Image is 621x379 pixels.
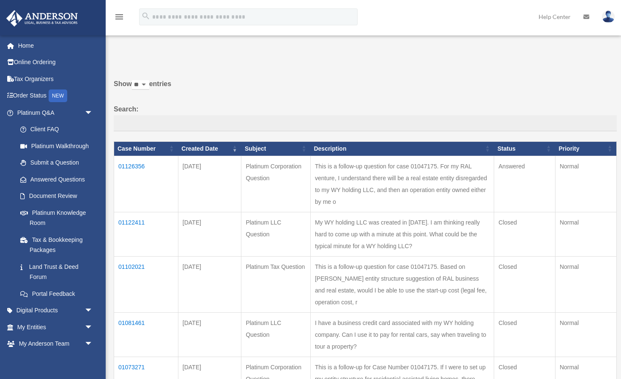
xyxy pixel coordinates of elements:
[602,11,615,23] img: User Pic
[85,319,101,336] span: arrow_drop_down
[310,156,494,212] td: This is a follow-up question for case 01047175. For my RAL venture, I understand there will be a ...
[241,212,311,256] td: Platinum LLC Question
[132,80,149,90] select: Showentries
[114,15,124,22] a: menu
[114,141,178,156] th: Case Number: activate to sort column ascending
[555,156,616,212] td: Normal
[494,156,555,212] td: Answered
[494,256,555,312] td: Closed
[85,104,101,122] span: arrow_drop_down
[114,103,617,131] label: Search:
[141,11,150,21] i: search
[12,121,101,138] a: Client FAQ
[85,302,101,319] span: arrow_drop_down
[85,336,101,353] span: arrow_drop_down
[178,312,241,357] td: [DATE]
[114,78,617,98] label: Show entries
[241,256,311,312] td: Platinum Tax Question
[6,302,106,319] a: Digital Productsarrow_drop_down
[114,12,124,22] i: menu
[310,141,494,156] th: Description: activate to sort column ascending
[6,70,106,87] a: Tax Organizers
[12,171,97,188] a: Answered Questions
[494,141,555,156] th: Status: activate to sort column ascending
[241,156,311,212] td: Platinum Corporation Question
[12,138,101,154] a: Platinum Walkthrough
[12,204,101,231] a: Platinum Knowledge Room
[178,212,241,256] td: [DATE]
[555,141,616,156] th: Priority: activate to sort column ascending
[555,212,616,256] td: Normal
[12,258,101,285] a: Land Trust & Deed Forum
[114,115,617,131] input: Search:
[310,312,494,357] td: I have a business credit card associated with my WY holding company. Can I use it to pay for rent...
[6,54,106,71] a: Online Ordering
[49,89,67,102] div: NEW
[310,212,494,256] td: My WY holding LLC was created in [DATE]. I am thinking really hard to come up with a minute at th...
[114,212,178,256] td: 01122411
[114,156,178,212] td: 01126356
[241,312,311,357] td: Platinum LLC Question
[6,37,106,54] a: Home
[555,256,616,312] td: Normal
[6,87,106,105] a: Order StatusNEW
[114,312,178,357] td: 01081461
[310,256,494,312] td: This is a follow-up question for case 01047175. Based on [PERSON_NAME] entity structure suggestio...
[114,256,178,312] td: 01102021
[6,319,106,336] a: My Entitiesarrow_drop_down
[6,104,101,121] a: Platinum Q&Aarrow_drop_down
[12,188,101,205] a: Document Review
[241,141,311,156] th: Subject: activate to sort column ascending
[178,156,241,212] td: [DATE]
[12,285,101,302] a: Portal Feedback
[494,212,555,256] td: Closed
[6,336,106,352] a: My Anderson Teamarrow_drop_down
[494,312,555,357] td: Closed
[12,231,101,258] a: Tax & Bookkeeping Packages
[178,256,241,312] td: [DATE]
[178,141,241,156] th: Created Date: activate to sort column ascending
[4,10,80,27] img: Anderson Advisors Platinum Portal
[12,154,101,171] a: Submit a Question
[555,312,616,357] td: Normal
